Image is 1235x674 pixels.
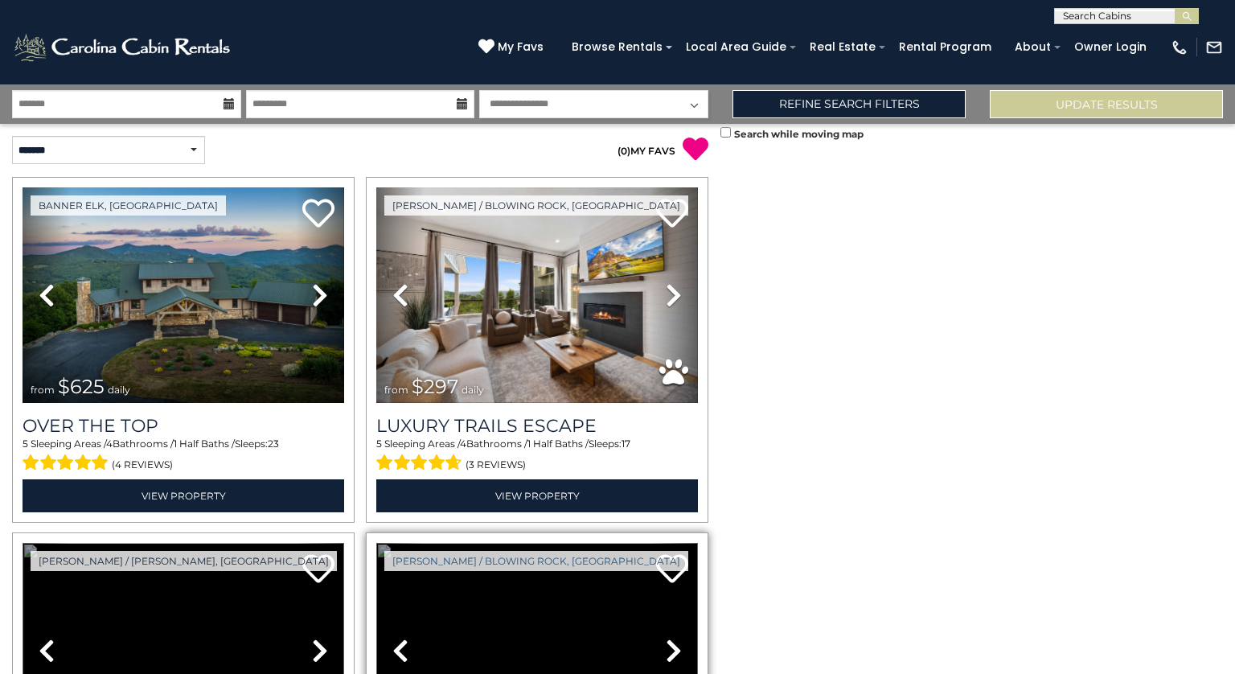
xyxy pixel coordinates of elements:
a: View Property [23,479,344,512]
span: 4 [460,438,466,450]
a: About [1007,35,1059,60]
img: phone-regular-white.png [1171,39,1188,56]
span: daily [462,384,484,396]
span: 1 Half Baths / [174,438,235,450]
span: from [31,384,55,396]
div: Sleeping Areas / Bathrooms / Sleeps: [23,437,344,475]
a: Refine Search Filters [732,90,966,118]
a: [PERSON_NAME] / Blowing Rock, [GEOGRAPHIC_DATA] [384,551,688,571]
a: [PERSON_NAME] / Blowing Rock, [GEOGRAPHIC_DATA] [384,195,688,216]
a: Over The Top [23,415,344,437]
img: thumbnail_168695581.jpeg [376,187,698,403]
span: 5 [23,438,28,450]
a: Owner Login [1066,35,1155,60]
a: Real Estate [802,35,884,60]
span: 4 [106,438,113,450]
span: from [384,384,408,396]
span: (4 reviews) [112,454,173,475]
div: Sleeping Areas / Bathrooms / Sleeps: [376,437,698,475]
a: Banner Elk, [GEOGRAPHIC_DATA] [31,195,226,216]
a: Browse Rentals [564,35,671,60]
a: View Property [376,479,698,512]
span: daily [108,384,130,396]
a: Local Area Guide [678,35,794,60]
a: Add to favorites [302,197,334,232]
input: Search while moving map [720,127,731,138]
a: [PERSON_NAME] / [PERSON_NAME], [GEOGRAPHIC_DATA] [31,551,337,571]
a: Rental Program [891,35,999,60]
span: 17 [622,438,630,450]
img: White-1-2.png [12,31,235,64]
a: Luxury Trails Escape [376,415,698,437]
span: 5 [376,438,382,450]
span: (3 reviews) [466,454,526,475]
small: Search while moving map [734,128,864,140]
span: My Favs [498,39,544,55]
span: ( ) [617,145,630,157]
span: 0 [621,145,627,157]
button: Update Results [990,90,1223,118]
img: thumbnail_167153549.jpeg [23,187,344,403]
span: $625 [58,375,105,398]
span: 1 Half Baths / [527,438,589,450]
a: My Favs [478,39,548,56]
span: $297 [412,375,458,398]
img: mail-regular-white.png [1205,39,1223,56]
span: 23 [268,438,279,450]
a: (0)MY FAVS [617,145,675,157]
